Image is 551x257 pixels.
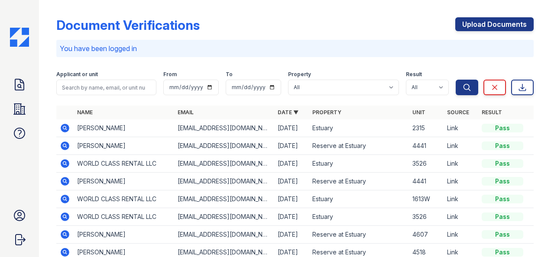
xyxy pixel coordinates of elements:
[444,155,478,173] td: Link
[74,137,174,155] td: [PERSON_NAME]
[409,119,444,137] td: 2315
[406,71,422,78] label: Result
[56,80,156,95] input: Search by name, email, or unit number
[60,43,530,54] p: You have been logged in
[309,119,409,137] td: Estuary
[309,173,409,190] td: Reserve at Estuary
[174,137,274,155] td: [EMAIL_ADDRESS][DOMAIN_NAME]
[74,155,174,173] td: WORLD CLASS RENTAL LLC
[482,109,502,116] a: Result
[409,208,444,226] td: 3526
[74,226,174,244] td: [PERSON_NAME]
[312,109,341,116] a: Property
[226,71,233,78] label: To
[309,190,409,208] td: Estuary
[444,137,478,155] td: Link
[274,119,309,137] td: [DATE]
[444,190,478,208] td: Link
[56,71,98,78] label: Applicant or unit
[444,226,478,244] td: Link
[174,119,274,137] td: [EMAIL_ADDRESS][DOMAIN_NAME]
[274,137,309,155] td: [DATE]
[309,155,409,173] td: Estuary
[163,71,177,78] label: From
[409,190,444,208] td: 1613W
[447,109,469,116] a: Source
[174,226,274,244] td: [EMAIL_ADDRESS][DOMAIN_NAME]
[444,119,478,137] td: Link
[178,109,194,116] a: Email
[482,195,523,203] div: Pass
[74,208,174,226] td: WORLD CLASS RENTAL LLC
[482,159,523,168] div: Pass
[412,109,425,116] a: Unit
[274,173,309,190] td: [DATE]
[409,137,444,155] td: 4441
[77,109,93,116] a: Name
[288,71,311,78] label: Property
[444,208,478,226] td: Link
[278,109,298,116] a: Date ▼
[309,208,409,226] td: Estuary
[174,190,274,208] td: [EMAIL_ADDRESS][DOMAIN_NAME]
[56,17,200,33] div: Document Verifications
[274,226,309,244] td: [DATE]
[274,190,309,208] td: [DATE]
[455,17,534,31] a: Upload Documents
[74,190,174,208] td: WORLD CLASS RENTAL LLC
[482,230,523,239] div: Pass
[482,141,523,150] div: Pass
[74,119,174,137] td: [PERSON_NAME]
[482,248,523,257] div: Pass
[409,173,444,190] td: 4441
[274,155,309,173] td: [DATE]
[482,124,523,132] div: Pass
[10,28,29,47] img: CE_Icon_Blue-c292c112584629df590d857e76928e9f676e5b41ef8f769ba2f05ee15b207248.png
[174,208,274,226] td: [EMAIL_ADDRESS][DOMAIN_NAME]
[482,177,523,186] div: Pass
[74,173,174,190] td: [PERSON_NAME]
[274,208,309,226] td: [DATE]
[444,173,478,190] td: Link
[174,173,274,190] td: [EMAIL_ADDRESS][DOMAIN_NAME]
[482,212,523,221] div: Pass
[309,226,409,244] td: Reserve at Estuary
[174,155,274,173] td: [EMAIL_ADDRESS][DOMAIN_NAME]
[409,226,444,244] td: 4607
[409,155,444,173] td: 3526
[309,137,409,155] td: Reserve at Estuary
